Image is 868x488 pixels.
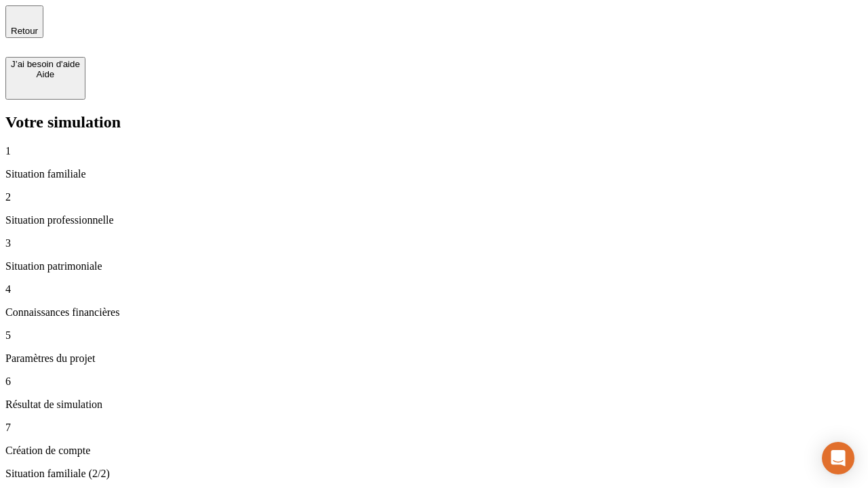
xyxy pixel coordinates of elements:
[5,191,863,203] p: 2
[5,5,43,38] button: Retour
[5,329,863,342] p: 5
[5,352,863,365] p: Paramètres du projet
[5,145,863,157] p: 1
[5,113,863,131] h2: Votre simulation
[822,442,854,474] div: Open Intercom Messenger
[11,69,80,79] div: Aide
[5,445,863,457] p: Création de compte
[5,168,863,180] p: Situation familiale
[5,57,85,100] button: J’ai besoin d'aideAide
[11,59,80,69] div: J’ai besoin d'aide
[5,306,863,319] p: Connaissances financières
[11,26,38,36] span: Retour
[5,399,863,411] p: Résultat de simulation
[5,260,863,272] p: Situation patrimoniale
[5,375,863,388] p: 6
[5,237,863,249] p: 3
[5,214,863,226] p: Situation professionnelle
[5,468,863,480] p: Situation familiale (2/2)
[5,283,863,296] p: 4
[5,422,863,434] p: 7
